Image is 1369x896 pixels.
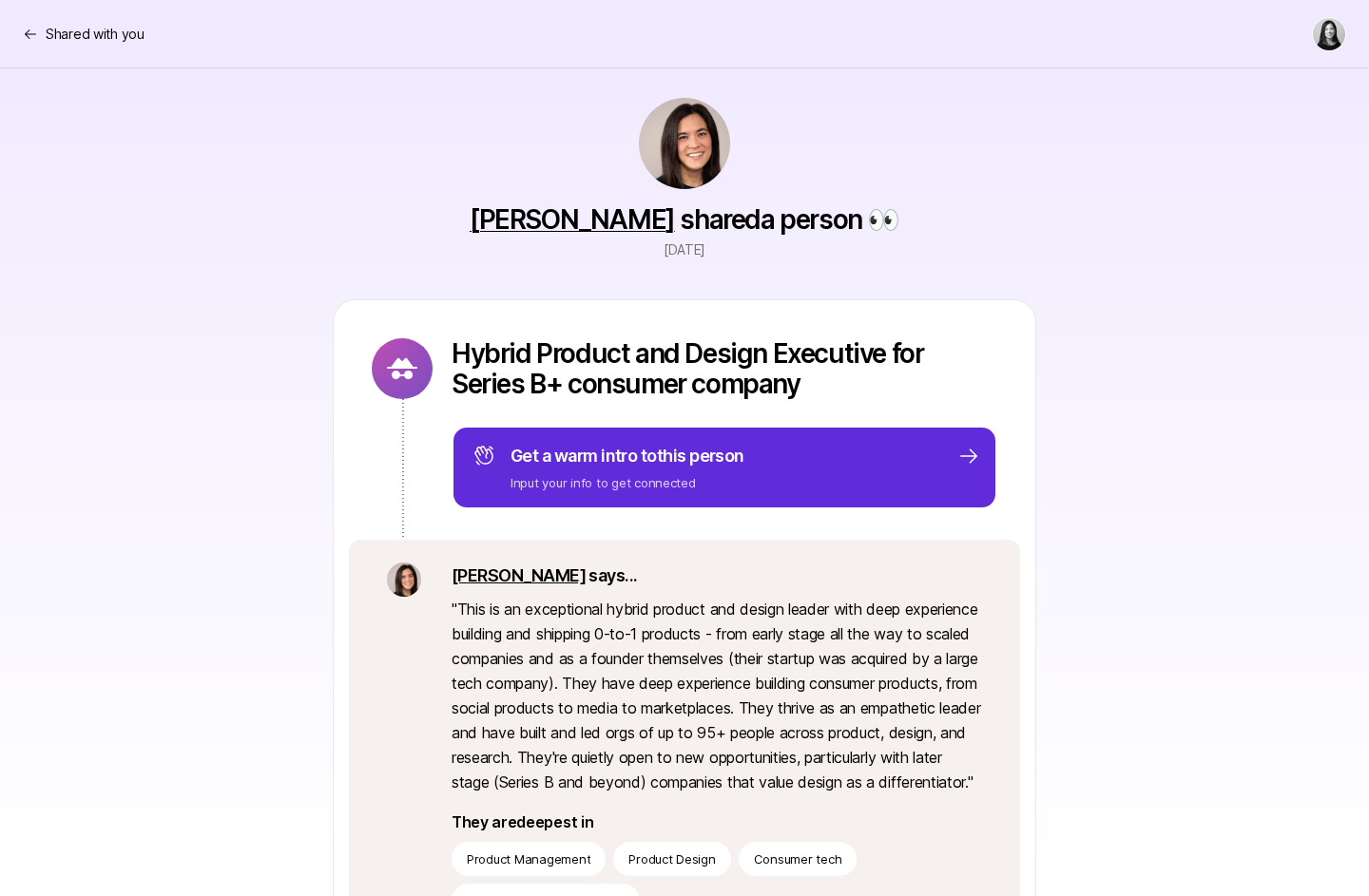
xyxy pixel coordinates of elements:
[452,565,586,585] a: [PERSON_NAME]
[452,810,982,834] p: They are deepest in
[467,849,590,868] p: Product Management
[641,446,744,466] span: to this person
[628,849,715,868] p: Product Design
[452,338,997,399] p: Hybrid Product and Design Executive for Series B+ consumer company
[470,204,899,235] p: shared a person 👀
[664,238,705,261] p: [DATE]
[511,473,744,492] p: Input your info to get connected
[1313,18,1345,50] img: Stacy La
[46,23,145,46] p: Shared with you
[639,98,730,189] img: 71d7b91d_d7cb_43b4_a7ea_a9b2f2cc6e03.jpg
[1312,17,1346,51] button: Stacy La
[452,562,982,589] p: says...
[754,849,842,868] p: Consumer tech
[452,597,982,794] p: " This is an exceptional hybrid product and design leader with deep experience building and shipp...
[511,443,744,469] p: Get a warm intro
[470,203,675,236] a: [PERSON_NAME]
[387,562,421,597] img: 71d7b91d_d7cb_43b4_a7ea_a9b2f2cc6e03.jpg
